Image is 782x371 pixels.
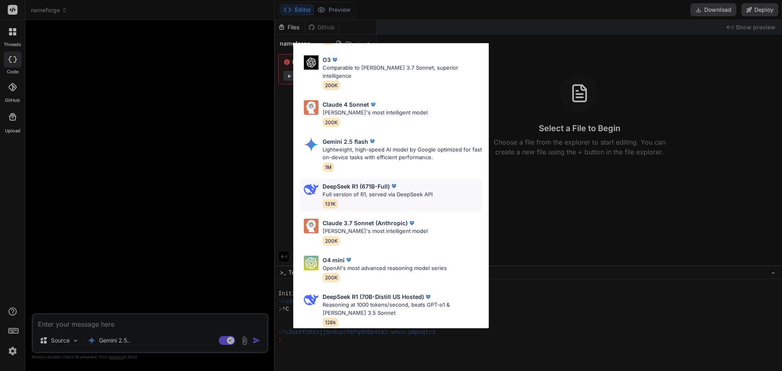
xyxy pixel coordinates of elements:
img: premium [424,293,432,301]
img: premium [331,56,339,64]
p: DeepSeek R1 (70B-Distill US Hosted) [323,292,424,301]
img: Pick Models [304,219,319,233]
span: 1M [323,162,334,172]
p: Comparable to [PERSON_NAME] 3.7 Sonnet, superior intelligence [323,64,482,80]
p: Lightweight, high-speed AI model by Google optimized for fast on-device tasks with efficient perf... [323,146,482,162]
p: Claude 4 Sonnet [323,100,369,109]
img: Pick Models [304,100,319,115]
p: Claude 3.7 Sonnet (Anthropic) [323,219,408,227]
p: O4 mini [323,256,345,264]
p: Full version of R1, served via DeepSeek API [323,191,433,199]
p: O3 [323,55,331,64]
img: premium [390,182,398,190]
span: 200K [323,81,340,90]
p: OpenAI's most advanced reasoning model series [323,264,447,272]
p: [PERSON_NAME]'s most intelligent model [323,227,428,235]
img: premium [369,101,377,109]
span: 200K [323,273,340,282]
img: Pick Models [304,137,319,152]
p: Reasoning at 1000 tokens/second, beats GPT-o1 & [PERSON_NAME] 3.5 Sonnet [323,301,482,317]
span: 200K [323,118,340,127]
img: Pick Models [304,182,319,197]
p: [PERSON_NAME]'s most intelligent model [323,109,428,117]
img: Pick Models [304,292,319,307]
span: 200K [323,236,340,246]
img: premium [408,219,416,227]
img: Pick Models [304,55,319,70]
img: premium [368,137,376,145]
img: Pick Models [304,256,319,270]
img: premium [345,256,353,264]
span: 131K [323,199,338,209]
p: Gemini 2.5 flash [323,137,368,146]
span: 128k [323,318,338,327]
p: DeepSeek R1 (671B-Full) [323,182,390,191]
